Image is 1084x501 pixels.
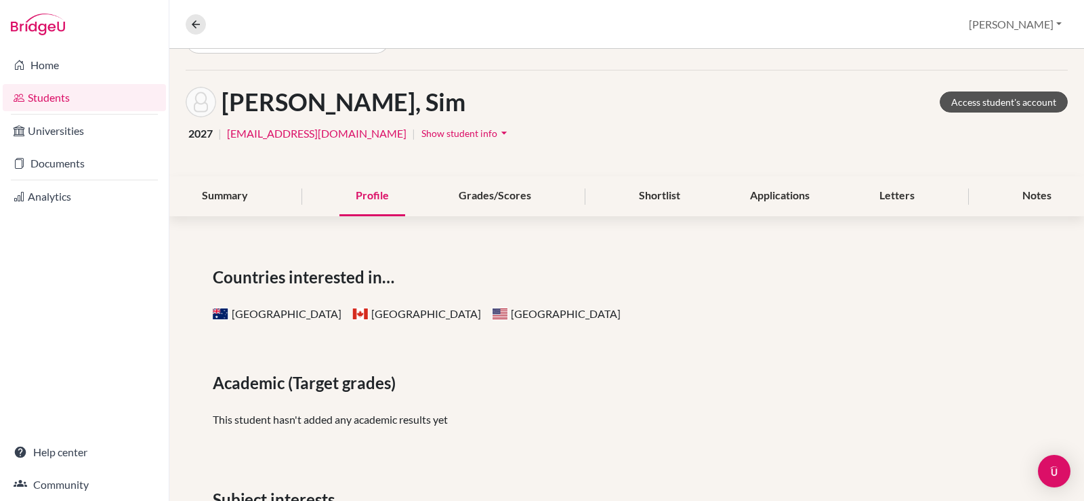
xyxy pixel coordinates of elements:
[213,265,400,289] span: Countries interested in…
[3,84,166,111] a: Students
[1038,455,1070,487] div: Open Intercom Messenger
[3,471,166,498] a: Community
[734,176,826,216] div: Applications
[3,439,166,466] a: Help center
[863,176,931,216] div: Letters
[963,12,1068,37] button: [PERSON_NAME]
[186,87,216,117] img: Sim Yun Seop's avatar
[1006,176,1068,216] div: Notes
[623,176,696,216] div: Shortlist
[11,14,65,35] img: Bridge-U
[339,176,405,216] div: Profile
[213,307,341,320] span: [GEOGRAPHIC_DATA]
[442,176,547,216] div: Grades/Scores
[421,123,512,144] button: Show student infoarrow_drop_down
[213,308,229,320] span: Australia
[218,125,222,142] span: |
[227,125,406,142] a: [EMAIL_ADDRESS][DOMAIN_NAME]
[222,87,465,117] h1: [PERSON_NAME], Sim
[421,127,497,139] span: Show student info
[3,117,166,144] a: Universities
[492,307,621,320] span: [GEOGRAPHIC_DATA]
[497,126,511,140] i: arrow_drop_down
[3,183,166,210] a: Analytics
[3,150,166,177] a: Documents
[186,176,264,216] div: Summary
[352,308,369,320] span: Canada
[352,307,481,320] span: [GEOGRAPHIC_DATA]
[940,92,1068,113] a: Access student's account
[412,125,415,142] span: |
[3,52,166,79] a: Home
[213,371,401,395] span: Academic (Target grades)
[188,125,213,142] span: 2027
[492,308,508,320] span: United States of America
[213,412,1041,428] p: This student hasn't added any academic results yet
